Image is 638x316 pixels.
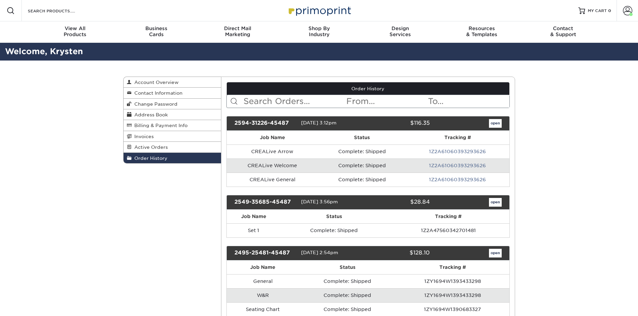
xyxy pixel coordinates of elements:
[278,25,360,37] div: Industry
[299,274,396,288] td: Complete: Shipped
[427,95,509,108] input: To...
[227,274,299,288] td: General
[227,260,299,274] th: Job Name
[489,119,502,128] a: open
[229,119,301,128] div: 2594-31226-45487
[227,82,509,95] a: Order History
[116,25,197,31] span: Business
[278,25,360,31] span: Shop By
[116,25,197,37] div: Cards
[124,142,221,152] a: Active Orders
[280,223,387,237] td: Complete: Shipped
[229,198,301,207] div: 2549-35685-45487
[363,198,435,207] div: $28.84
[132,155,167,161] span: Order History
[522,21,604,43] a: Contact& Support
[124,131,221,142] a: Invoices
[387,210,509,223] th: Tracking #
[197,25,278,31] span: Direct Mail
[286,3,353,18] img: Primoprint
[227,144,318,159] td: CREALive Arrow
[318,144,406,159] td: Complete: Shipped
[132,144,168,150] span: Active Orders
[489,249,502,257] a: open
[34,25,116,37] div: Products
[124,120,221,131] a: Billing & Payment Info
[124,153,221,163] a: Order History
[132,80,179,85] span: Account Overview
[124,99,221,109] a: Change Password
[441,25,522,31] span: Resources
[360,25,441,37] div: Services
[227,210,280,223] th: Job Name
[280,210,387,223] th: Status
[34,25,116,31] span: View All
[363,119,435,128] div: $116.35
[429,177,486,182] a: 1Z2A61060393293626
[360,21,441,43] a: DesignServices
[227,131,318,144] th: Job Name
[441,21,522,43] a: Resources& Templates
[299,260,396,274] th: Status
[387,223,509,237] td: 1Z2A47560342701481
[27,7,92,15] input: SEARCH PRODUCTS.....
[489,198,502,207] a: open
[429,149,486,154] a: 1Z2A61060393293626
[346,95,427,108] input: From...
[318,173,406,187] td: Complete: Shipped
[318,131,406,144] th: Status
[34,21,116,43] a: View AllProducts
[124,77,221,88] a: Account Overview
[132,112,168,117] span: Address Book
[116,21,197,43] a: BusinessCards
[243,95,346,108] input: Search Orders...
[132,134,154,139] span: Invoices
[406,131,509,144] th: Tracking #
[441,25,522,37] div: & Templates
[396,288,509,302] td: 1ZY1694W1393433298
[197,25,278,37] div: Marketing
[278,21,360,43] a: Shop ByIndustry
[429,163,486,168] a: 1Z2A61060393293626
[396,260,509,274] th: Tracking #
[608,8,611,13] span: 0
[360,25,441,31] span: Design
[588,8,607,14] span: MY CART
[318,159,406,173] td: Complete: Shipped
[197,21,278,43] a: Direct MailMarketing
[522,25,604,31] span: Contact
[227,173,318,187] td: CREALive General
[301,250,338,255] span: [DATE] 2:54pm
[229,249,301,257] div: 2495-25481-45487
[363,249,435,257] div: $128.10
[227,159,318,173] td: CREALive Welcome
[227,288,299,302] td: W&R
[132,123,188,128] span: Billing & Payment Info
[124,88,221,98] a: Contact Information
[396,274,509,288] td: 1ZY1694W1393433298
[299,288,396,302] td: Complete: Shipped
[301,120,337,125] span: [DATE] 3:12pm
[227,223,280,237] td: Set 1
[124,109,221,120] a: Address Book
[132,101,178,107] span: Change Password
[522,25,604,37] div: & Support
[301,199,338,204] span: [DATE] 3:56pm
[132,90,183,96] span: Contact Information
